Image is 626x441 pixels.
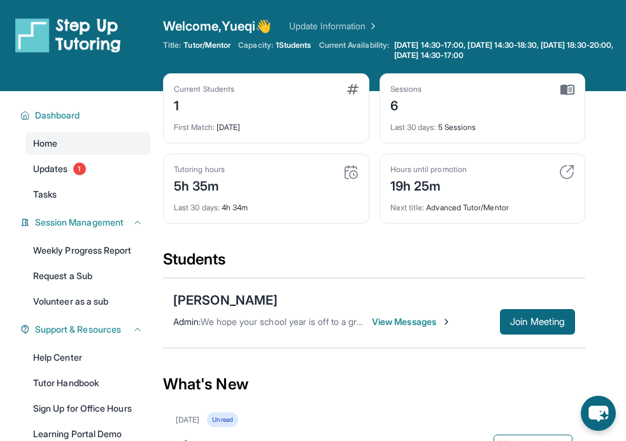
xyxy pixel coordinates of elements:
a: Help Center [25,346,150,369]
span: Dashboard [35,109,80,122]
div: 1 [174,94,234,115]
img: card [347,84,359,94]
a: Tasks [25,183,150,206]
span: Session Management [35,216,124,229]
a: [DATE] 14:30-17:00, [DATE] 14:30-18:30, [DATE] 18:30-20:00, [DATE] 14:30-17:00 [392,40,626,61]
button: Join Meeting [500,309,575,335]
span: Tutor/Mentor [183,40,231,50]
button: Support & Resources [30,323,143,336]
div: Unread [207,412,238,427]
button: chat-button [581,396,616,431]
a: Home [25,132,150,155]
span: Capacity: [238,40,273,50]
span: Last 30 days : [174,203,220,212]
a: Volunteer as a sub [25,290,150,313]
span: Updates [33,163,68,175]
div: 6 [390,94,422,115]
div: What's New [163,356,585,412]
div: 19h 25m [390,175,467,195]
a: Update Information [289,20,378,33]
img: Chevron Right [366,20,378,33]
img: logo [15,17,121,53]
span: Current Availability: [319,40,389,61]
div: Hours until promotion [390,164,467,175]
div: [DATE] [176,415,199,425]
div: [DATE] [174,115,359,133]
span: 1 [73,163,86,175]
img: card [343,164,359,180]
div: Tutoring hours [174,164,225,175]
div: Advanced Tutor/Mentor [390,195,575,213]
img: card [559,164,574,180]
div: Sessions [390,84,422,94]
span: Join Meeting [510,318,565,326]
span: Admin : [173,316,201,327]
button: Dashboard [30,109,143,122]
span: Next title : [390,203,425,212]
img: Chevron-Right [441,317,452,327]
div: Students [163,249,585,277]
a: Tutor Handbook [25,372,150,394]
div: 4h 34m [174,195,359,213]
img: card [560,84,574,96]
span: View Messages [372,315,452,328]
a: Weekly Progress Report [25,239,150,262]
a: Request a Sub [25,264,150,287]
span: Welcome, Yueqi 👋 [163,17,271,35]
span: Last 30 days : [390,122,436,132]
a: Sign Up for Office Hours [25,397,150,420]
span: [DATE] 14:30-17:00, [DATE] 14:30-18:30, [DATE] 18:30-20:00, [DATE] 14:30-17:00 [394,40,623,61]
span: First Match : [174,122,215,132]
a: Updates1 [25,157,150,180]
div: 5 Sessions [390,115,575,133]
span: Support & Resources [35,323,121,336]
div: Current Students [174,84,234,94]
div: 5h 35m [174,175,225,195]
span: 1 Students [276,40,311,50]
span: Title: [163,40,181,50]
button: Session Management [30,216,143,229]
span: Tasks [33,188,57,201]
span: Home [33,137,57,150]
div: [PERSON_NAME] [173,291,278,309]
